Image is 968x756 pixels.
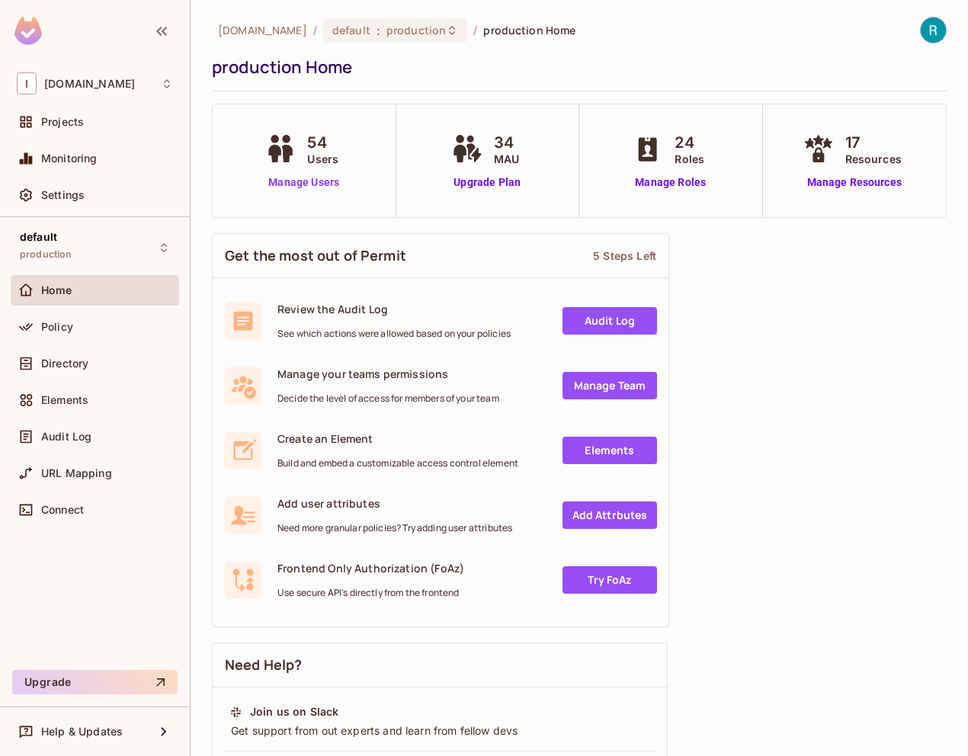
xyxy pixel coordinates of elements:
span: Monitoring [41,152,98,165]
div: 5 Steps Left [593,248,656,263]
a: Try FoAz [563,566,657,594]
span: 24 [675,131,704,154]
span: Roles [675,151,704,167]
li: / [313,23,317,37]
span: Directory [41,357,88,370]
span: 54 [307,131,338,154]
span: Use secure API's directly from the frontend [277,587,464,599]
span: Get the most out of Permit [225,246,406,265]
button: Upgrade [12,670,178,694]
span: MAU [494,151,519,167]
span: Home [41,284,72,296]
span: I [17,72,37,94]
a: Manage Users [261,175,346,191]
span: Need Help? [225,655,303,674]
span: default [20,231,57,243]
span: Help & Updates [41,726,123,738]
a: Elements [563,437,657,464]
span: : [376,24,381,37]
span: URL Mapping [41,467,112,479]
span: Decide the level of access for members of your team [277,392,499,405]
span: Need more granular policies? Try adding user attributes [277,522,512,534]
div: Join us on Slack [250,704,338,719]
span: Build and embed a customizable access control element [277,457,518,469]
span: Elements [41,394,88,406]
span: Projects [41,116,84,128]
span: Audit Log [41,431,91,443]
img: Romulo Cianci [921,18,946,43]
span: Add user attributes [277,496,512,511]
div: production Home [212,56,939,78]
a: Add Attrbutes [563,501,657,529]
img: SReyMgAAAABJRU5ErkJggg== [14,17,42,45]
span: Review the Audit Log [277,302,511,316]
span: Connect [41,504,84,516]
a: Audit Log [563,307,657,335]
a: Manage Team [563,372,657,399]
span: default [332,23,370,37]
span: production [20,248,72,261]
span: 34 [494,131,519,154]
span: Create an Element [277,431,518,446]
li: / [473,23,477,37]
span: the active workspace [218,23,307,37]
span: production Home [483,23,575,37]
span: Resources [845,151,902,167]
div: Get support from out experts and learn from fellow devs [229,723,650,738]
span: Workspace: inventa.shop [44,78,135,90]
a: Upgrade Plan [448,175,527,191]
span: Frontend Only Authorization (FoAz) [277,561,464,575]
a: Manage Roles [629,175,712,191]
a: Manage Resources [800,175,909,191]
span: 17 [845,131,902,154]
span: Settings [41,189,85,201]
span: production [386,23,446,37]
span: Users [307,151,338,167]
span: See which actions were allowed based on your policies [277,328,511,340]
span: Policy [41,321,73,333]
span: Manage your teams permissions [277,367,499,381]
